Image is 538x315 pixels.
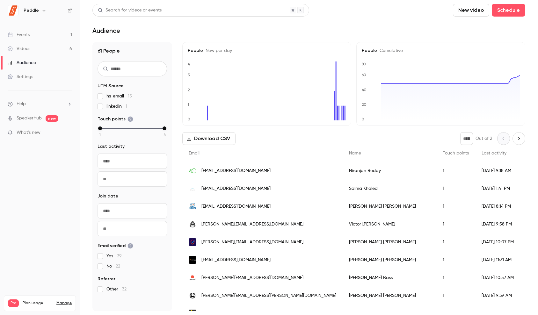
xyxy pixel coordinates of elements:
span: Referrer [98,276,115,282]
div: [DATE] 9:58 PM [475,215,521,233]
div: [DATE] 8:14 PM [475,197,521,215]
img: hack4change.co [189,220,196,228]
span: 1 [99,132,101,138]
text: 0 [187,117,190,121]
img: qwoted.com [189,274,196,282]
div: Niranjan Reddy [343,162,436,180]
div: [DATE] 9:18 AM [475,162,521,180]
span: 39 [117,254,122,258]
div: [DATE] 11:31 AM [475,251,521,269]
div: Salma Khaled [343,180,436,197]
text: 3 [188,73,190,77]
button: New video [453,4,489,17]
iframe: Noticeable Trigger [64,130,72,136]
span: [EMAIL_ADDRESS][DOMAIN_NAME] [201,257,271,263]
a: Manage [56,301,72,306]
h1: 61 People [98,47,167,55]
img: crewhu.com [189,292,196,299]
div: [PERSON_NAME] [PERSON_NAME] [343,251,436,269]
div: Victor [PERSON_NAME] [343,215,436,233]
div: [PERSON_NAME] [PERSON_NAME] [343,233,436,251]
span: hs_email [106,93,132,99]
span: new [46,115,58,122]
img: Peddle [8,5,18,16]
div: 1 [436,215,475,233]
span: What's new [17,129,40,136]
div: Events [8,32,30,38]
span: Plan usage [23,301,53,306]
text: 20 [362,102,367,107]
img: blumountain.me [189,185,196,192]
text: 2 [188,88,190,92]
div: [PERSON_NAME] [PERSON_NAME] [343,197,436,215]
span: Yes [106,253,122,259]
span: [PERSON_NAME][EMAIL_ADDRESS][DOMAIN_NAME] [201,221,303,228]
div: 1 [436,269,475,287]
span: [EMAIL_ADDRESS][DOMAIN_NAME] [201,168,271,174]
div: 1 [436,180,475,197]
h6: Peddle [24,7,39,14]
span: Other [106,286,127,292]
span: linkedin [106,103,127,110]
span: [PERSON_NAME][EMAIL_ADDRESS][DOMAIN_NAME] [201,275,303,281]
div: [DATE] 9:59 AM [475,287,521,304]
div: Settings [8,74,33,80]
span: New per day [203,48,232,53]
span: [EMAIL_ADDRESS][DOMAIN_NAME] [201,203,271,210]
div: Search for videos or events [98,7,162,14]
span: Last activity [482,151,506,155]
img: inqsys.com [189,203,196,210]
span: [PERSON_NAME][EMAIL_ADDRESS][PERSON_NAME][DOMAIN_NAME] [201,292,336,299]
button: Download CSV [182,132,236,145]
span: Email [189,151,200,155]
span: Pro [8,299,19,307]
div: 1 [436,233,475,251]
div: 1 [436,197,475,215]
span: 4 [164,132,166,138]
span: No [106,263,120,269]
button: Schedule [492,4,525,17]
h5: People [362,47,520,54]
span: Help [17,101,26,107]
span: Touch points [98,116,133,122]
text: 4 [188,62,190,66]
span: Cumulative [377,48,403,53]
div: min [98,126,102,130]
span: Join date [98,193,118,199]
img: hermitcrabs.io [189,167,196,175]
div: [DATE] 10:57 AM [475,269,521,287]
text: 1 [187,102,189,107]
div: [DATE] 1:41 PM [475,180,521,197]
span: 32 [122,287,127,291]
div: max [163,126,166,130]
span: 15 [128,94,132,98]
div: 1 [436,251,475,269]
div: 1 [436,162,475,180]
text: 80 [361,62,366,66]
button: Next page [513,132,525,145]
a: SpeakerHub [17,115,42,122]
div: [DATE] 10:07 PM [475,233,521,251]
p: Out of 2 [476,135,492,142]
span: Name [349,151,361,155]
img: localandqualified.com [189,238,196,246]
div: [PERSON_NAME] [PERSON_NAME] [343,287,436,304]
span: 1 [126,104,127,109]
div: [PERSON_NAME] Bass [343,269,436,287]
div: Videos [8,46,30,52]
text: 60 [361,73,366,77]
li: help-dropdown-opener [8,101,72,107]
img: netsmartz.com [189,256,196,264]
span: Touch points [443,151,469,155]
div: 1 [436,287,475,304]
span: [EMAIL_ADDRESS][DOMAIN_NAME] [201,185,271,192]
h5: People [188,47,346,54]
h1: Audience [92,27,120,34]
span: UTM Source [98,83,124,89]
span: Last activity [98,143,125,150]
span: Email verified [98,243,133,249]
text: 0 [361,117,364,121]
span: 22 [116,264,120,268]
span: [PERSON_NAME][EMAIL_ADDRESS][DOMAIN_NAME] [201,239,303,246]
div: Audience [8,60,36,66]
